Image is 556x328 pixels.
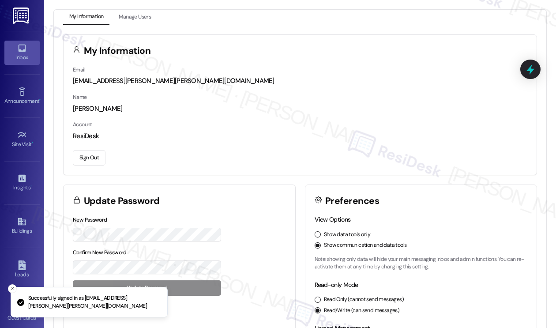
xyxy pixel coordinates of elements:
[13,8,31,24] img: ResiDesk Logo
[73,249,127,256] label: Confirm New Password
[4,301,40,325] a: Guest Cards
[315,215,351,223] label: View Options
[324,241,407,249] label: Show communication and data tools
[73,121,92,128] label: Account
[73,76,527,86] div: [EMAIL_ADDRESS][PERSON_NAME][PERSON_NAME][DOMAIN_NAME]
[4,41,40,64] a: Inbox
[325,196,379,206] h3: Preferences
[84,46,151,56] h3: My Information
[73,66,85,73] label: Email
[113,10,157,25] button: Manage Users
[4,214,40,238] a: Buildings
[84,196,160,206] h3: Update Password
[315,281,358,289] label: Read-only Mode
[30,183,32,189] span: •
[73,94,87,101] label: Name
[39,97,41,103] span: •
[4,258,40,282] a: Leads
[73,104,527,113] div: [PERSON_NAME]
[315,256,528,271] p: Note: showing only data will hide your main messaging inbox and admin functions. You can re-activ...
[4,128,40,151] a: Site Visit •
[32,140,33,146] span: •
[63,10,109,25] button: My Information
[73,132,527,141] div: ResiDesk
[28,294,160,310] p: Successfully signed in as [EMAIL_ADDRESS][PERSON_NAME][PERSON_NAME][DOMAIN_NAME]
[73,216,107,223] label: New Password
[73,150,105,166] button: Sign Out
[8,284,17,293] button: Close toast
[324,307,400,315] label: Read/Write (can send messages)
[4,171,40,195] a: Insights •
[324,296,404,304] label: Read Only (cannot send messages)
[324,231,371,239] label: Show data tools only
